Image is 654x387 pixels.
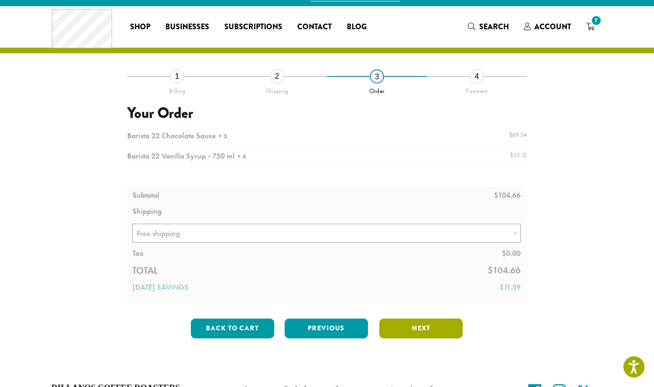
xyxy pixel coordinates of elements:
[191,319,274,338] button: Back to cart
[347,21,367,33] span: Blog
[327,84,427,95] div: Order
[479,21,509,32] span: Search
[224,21,282,33] span: Subscriptions
[297,21,332,33] span: Contact
[227,84,327,95] div: Shipping
[165,21,209,33] span: Businesses
[170,69,184,84] div: 1
[590,14,603,27] span: 7
[127,84,227,95] div: Billing
[370,69,384,84] div: 3
[470,69,484,84] div: 4
[123,19,158,34] a: Shop
[460,19,516,34] a: Search
[285,319,368,338] button: Previous
[270,69,284,84] div: 2
[427,84,527,95] div: Payment
[534,21,571,32] span: Account
[130,21,150,33] span: Shop
[127,104,527,122] h3: Your Order
[379,319,463,338] button: Next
